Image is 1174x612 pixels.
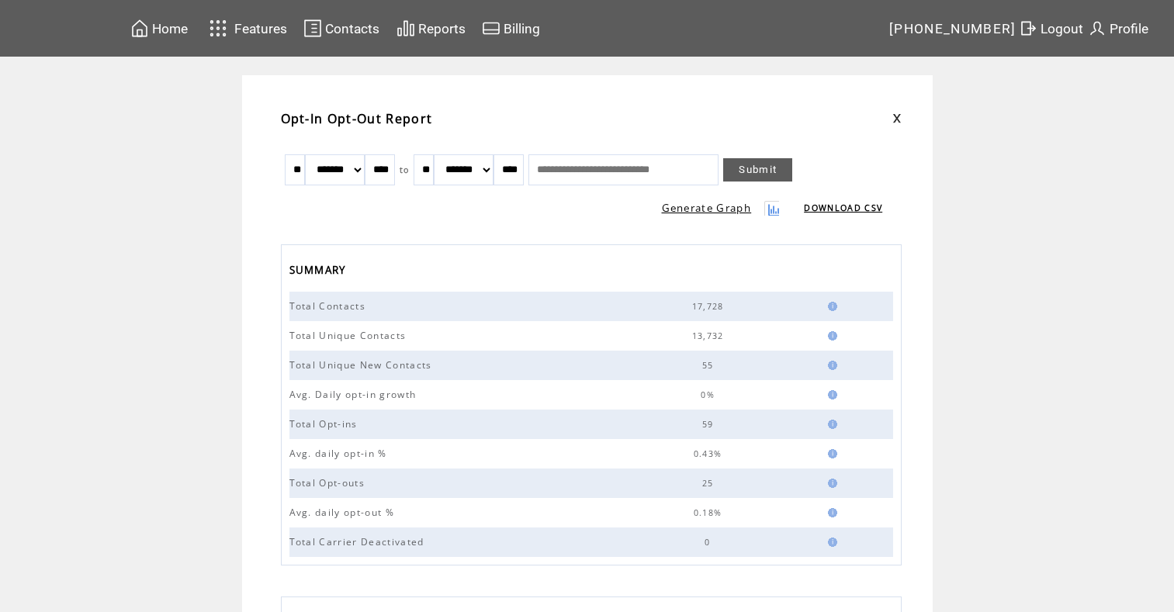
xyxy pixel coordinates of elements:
span: Reports [418,21,466,36]
img: help.gif [823,361,837,370]
span: Total Opt-ins [289,417,362,430]
a: Generate Graph [662,201,752,215]
a: Profile [1086,16,1151,40]
img: help.gif [823,331,837,341]
span: 13,732 [692,330,728,341]
img: profile.svg [1088,19,1106,38]
span: Logout [1041,21,1083,36]
a: Reports [394,16,468,40]
img: help.gif [823,302,837,311]
span: Avg. daily opt-in % [289,447,391,460]
span: Opt-In Opt-Out Report [281,110,433,127]
a: Logout [1016,16,1086,40]
span: Features [234,21,287,36]
span: 0.43% [694,448,726,459]
a: Contacts [301,16,382,40]
span: Total Unique Contacts [289,329,410,342]
span: 0% [701,389,719,400]
span: to [400,164,410,175]
span: 25 [702,478,718,489]
img: chart.svg [397,19,415,38]
a: Submit [723,158,792,182]
span: Avg. daily opt-out % [289,506,399,519]
img: help.gif [823,508,837,517]
span: 0 [705,537,714,548]
span: Total Contacts [289,299,370,313]
img: help.gif [823,479,837,488]
a: Home [128,16,190,40]
span: 55 [702,360,718,371]
span: [PHONE_NUMBER] [889,21,1016,36]
span: 0.18% [694,507,726,518]
span: Total Carrier Deactivated [289,535,428,548]
span: SUMMARY [289,259,350,285]
img: exit.svg [1019,19,1037,38]
a: Features [203,13,290,43]
span: Profile [1110,21,1148,36]
span: Avg. Daily opt-in growth [289,388,421,401]
a: DOWNLOAD CSV [804,202,882,213]
a: Billing [480,16,542,40]
img: help.gif [823,538,837,547]
img: help.gif [823,390,837,399]
span: 59 [702,419,718,430]
img: help.gif [823,449,837,458]
img: home.svg [130,19,149,38]
span: Total Opt-outs [289,476,369,489]
span: Billing [504,21,540,36]
span: Total Unique New Contacts [289,358,436,372]
span: 17,728 [692,301,728,312]
img: help.gif [823,420,837,429]
span: Home [152,21,188,36]
span: Contacts [325,21,379,36]
img: features.svg [205,16,232,41]
img: contacts.svg [303,19,322,38]
img: creidtcard.svg [482,19,500,38]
